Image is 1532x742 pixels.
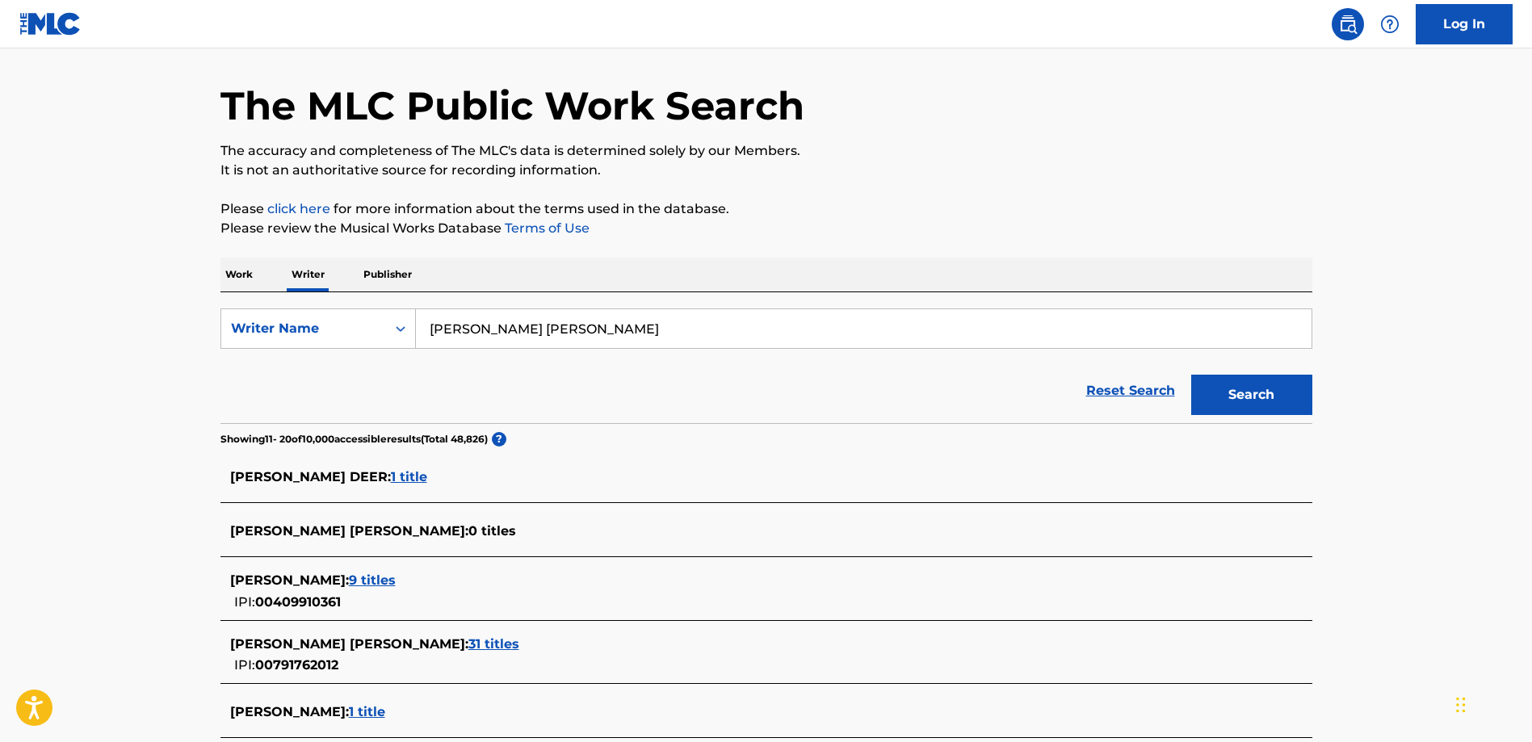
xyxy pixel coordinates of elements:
img: MLC Logo [19,12,82,36]
span: [PERSON_NAME] : [230,572,349,588]
div: Writer Name [231,319,376,338]
iframe: Chat Widget [1451,664,1532,742]
p: Writer [287,258,329,291]
form: Search Form [220,308,1312,423]
span: 0 titles [468,523,516,539]
span: 1 title [349,704,385,719]
span: ? [492,432,506,446]
p: The accuracy and completeness of The MLC's data is determined solely by our Members. [220,141,1312,161]
span: 9 titles [349,572,396,588]
span: 31 titles [468,636,519,652]
p: Please for more information about the terms used in the database. [220,199,1312,219]
img: search [1338,15,1358,34]
span: IPI: [234,657,255,673]
div: Help [1374,8,1406,40]
span: [PERSON_NAME] : [230,704,349,719]
div: Drag [1456,681,1466,729]
span: 1 title [391,469,427,484]
button: Search [1191,375,1312,415]
span: IPI: [234,594,255,610]
p: It is not an authoritative source for recording information. [220,161,1312,180]
span: [PERSON_NAME] [PERSON_NAME] : [230,636,468,652]
a: Public Search [1332,8,1364,40]
a: click here [267,201,330,216]
p: Showing 11 - 20 of 10,000 accessible results (Total 48,826 ) [220,432,488,446]
span: 00791762012 [255,657,338,673]
span: [PERSON_NAME] [PERSON_NAME] : [230,523,468,539]
a: Terms of Use [502,220,590,236]
span: 00409910361 [255,594,341,610]
p: Work [220,258,258,291]
a: Log In [1416,4,1513,44]
p: Please review the Musical Works Database [220,219,1312,238]
a: Reset Search [1078,373,1183,409]
span: [PERSON_NAME] DEER : [230,469,391,484]
h1: The MLC Public Work Search [220,82,804,130]
p: Publisher [359,258,417,291]
img: help [1380,15,1400,34]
